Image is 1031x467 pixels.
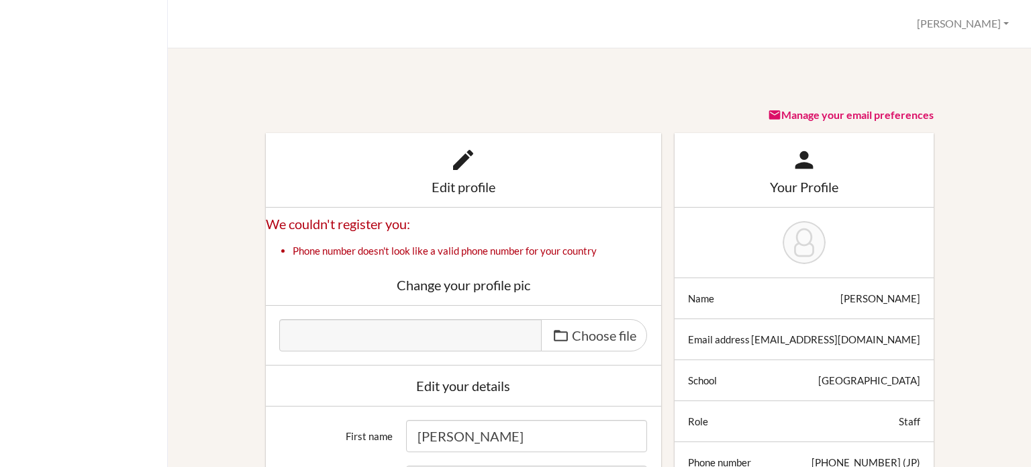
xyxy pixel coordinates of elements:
div: Edit your details [279,379,648,392]
div: [EMAIL_ADDRESS][DOMAIN_NAME] [751,333,920,346]
h2: We couldn't register you: [266,215,661,233]
div: [PERSON_NAME] [840,292,920,305]
img: Steve Sheriff [783,221,826,264]
div: School [688,374,717,387]
div: Your Profile [688,180,920,194]
li: Phone number doesn't look like a valid phone number for your country [293,244,661,257]
a: Manage your email preferences [768,108,934,121]
div: Name [688,292,714,305]
div: Staff [899,415,920,428]
button: [PERSON_NAME] [911,11,1015,36]
div: Edit profile [279,180,648,194]
span: Choose file [572,327,636,343]
div: Change your profile pic [279,278,648,292]
div: Role [688,415,708,428]
label: First name [273,420,400,443]
div: Email address [688,333,750,346]
div: [GEOGRAPHIC_DATA] [818,374,920,387]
